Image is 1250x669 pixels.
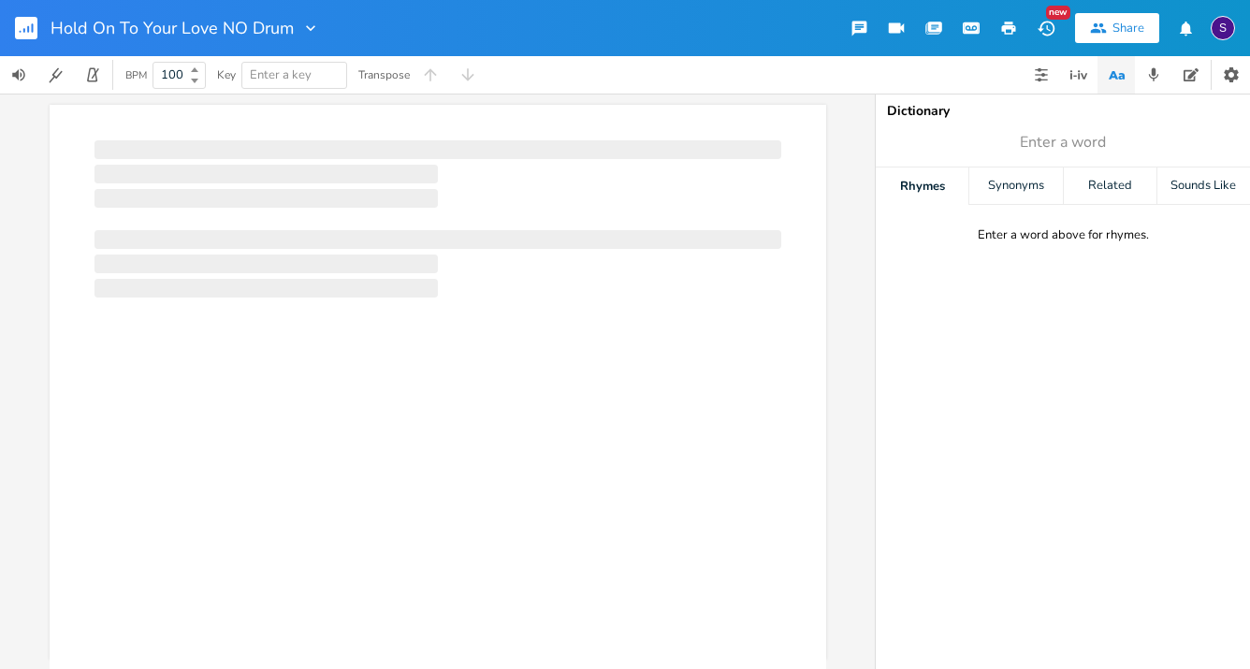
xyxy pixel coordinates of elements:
button: S [1211,7,1235,50]
span: Hold On To Your Love NO Drum [51,20,294,36]
div: Enter a word above for rhymes. [978,227,1149,243]
button: New [1027,11,1065,45]
div: sebrinabarronsmusic [1211,16,1235,40]
div: Related [1064,167,1156,205]
span: Enter a key [250,66,312,83]
div: Synonyms [969,167,1062,205]
button: Share [1075,13,1159,43]
div: New [1046,6,1070,20]
div: Sounds Like [1157,167,1250,205]
div: Rhymes [876,167,968,205]
div: BPM [125,70,147,80]
span: Enter a word [1020,132,1106,153]
div: Dictionary [887,105,1239,118]
div: Key [217,69,236,80]
div: Share [1112,20,1144,36]
div: Transpose [358,69,410,80]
